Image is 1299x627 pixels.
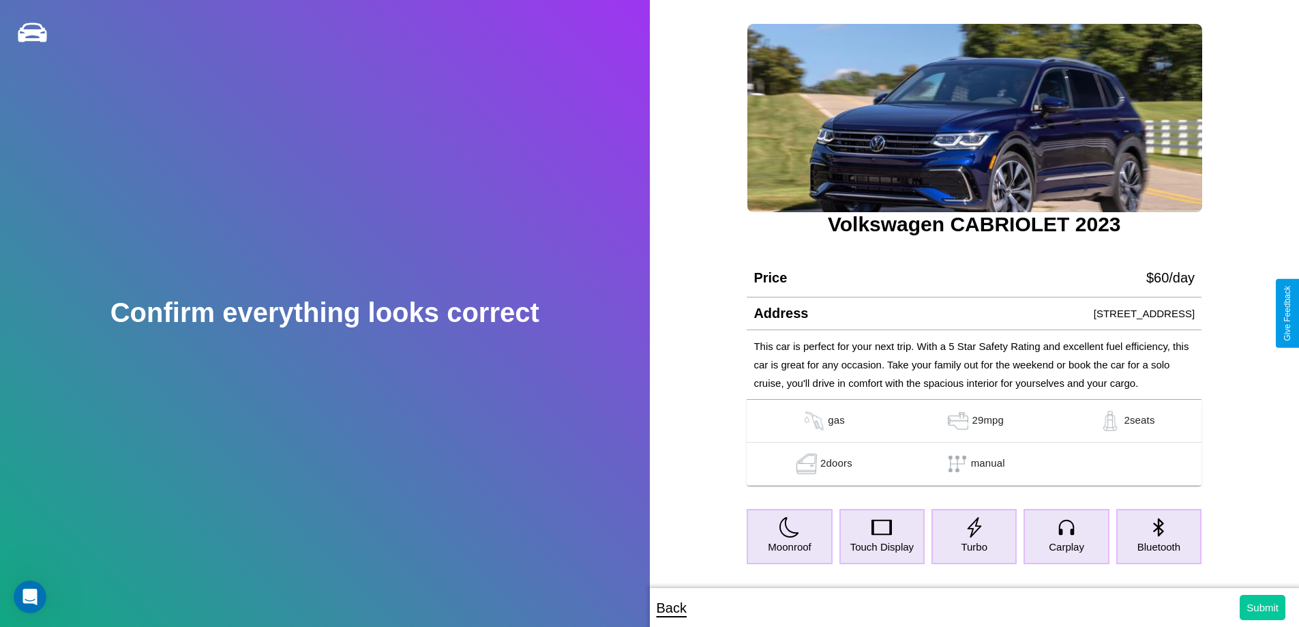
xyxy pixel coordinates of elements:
[961,538,987,556] p: Turbo
[793,454,820,474] img: gas
[944,411,972,431] img: gas
[657,596,687,620] p: Back
[1146,265,1195,290] p: $ 60 /day
[1096,411,1124,431] img: gas
[828,411,845,431] p: gas
[971,454,1005,474] p: manual
[1240,595,1285,620] button: Submit
[747,400,1201,486] table: simple table
[820,454,852,474] p: 2 doors
[753,270,787,286] h4: Price
[850,538,914,556] p: Touch Display
[753,337,1195,392] p: This car is perfect for your next trip. With a 5 Star Safety Rating and excellent fuel efficiency...
[1049,538,1084,556] p: Carplay
[747,213,1201,236] h3: Volkswagen CABRIOLET 2023
[972,411,1004,431] p: 29 mpg
[801,411,828,431] img: gas
[1124,411,1154,431] p: 2 seats
[753,306,808,321] h4: Address
[110,297,539,328] h2: Confirm everything looks correct
[1094,304,1195,323] p: [STREET_ADDRESS]
[768,538,811,556] p: Moonroof
[14,581,46,613] iframe: Intercom live chat
[1283,286,1292,341] div: Give Feedback
[1137,538,1180,556] p: Bluetooth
